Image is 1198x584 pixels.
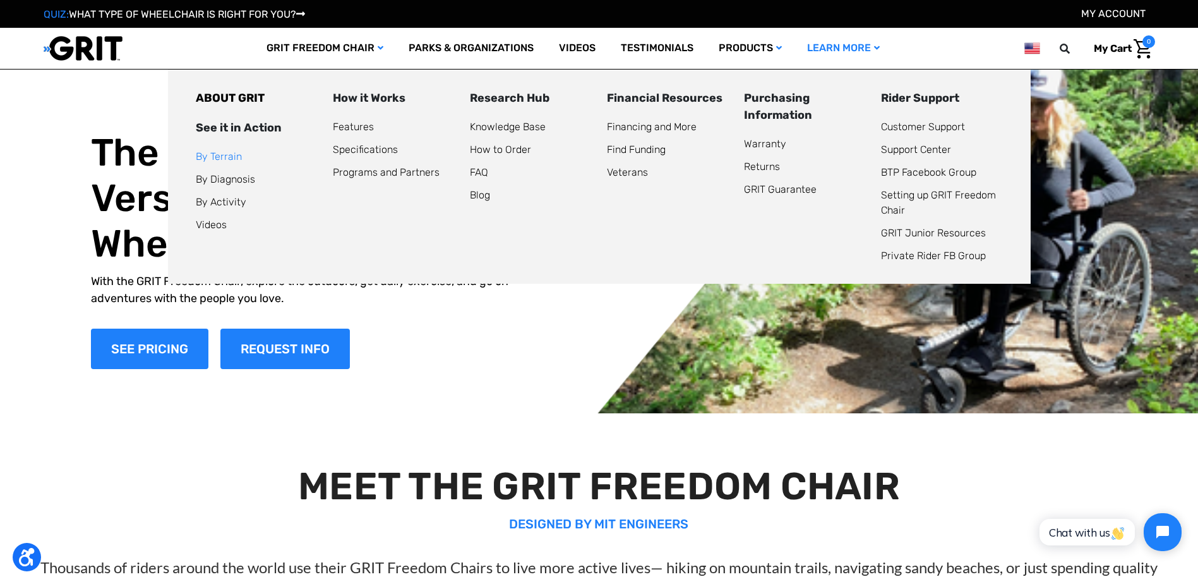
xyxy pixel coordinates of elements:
a: Products [706,28,794,69]
a: Find Funding [607,143,666,155]
a: Videos [196,219,227,231]
a: Shop Now [91,329,208,369]
a: Knowledge Base [470,121,546,133]
a: Parks & Organizations [396,28,546,69]
div: Research Hub [470,90,592,107]
a: Cart with 0 items [1084,35,1155,62]
iframe: Tidio Chat [1026,502,1192,562]
img: Cart [1134,39,1152,59]
a: Financing and More [607,121,697,133]
a: Programs and Partners [333,166,440,178]
a: GRIT Junior Resources [881,227,986,239]
span: Phone Number [212,52,280,64]
a: GRIT Guarantee [744,183,817,195]
a: Features [333,121,374,133]
a: Setting up GRIT Freedom Chair [881,189,996,216]
a: Blog [470,189,490,201]
a: Customer Support [881,121,965,133]
a: Learn More [794,28,892,69]
div: How it Works [333,90,455,107]
a: Returns [744,161,780,173]
img: us.png [1024,40,1039,56]
a: Support Center [881,143,951,155]
a: How to Order [470,143,531,155]
a: By Terrain [196,150,242,162]
a: Private Rider FB Group [881,250,986,262]
a: QUIZ:WHAT TYPE OF WHEELCHAIR IS RIGHT FOR YOU? [44,8,305,20]
a: GRIT Freedom Chair [254,28,396,69]
a: BTP Facebook Group [881,166,976,178]
div: Rider Support [881,90,1003,107]
a: Slide number 1, Request Information [220,329,350,369]
a: By Activity [196,196,246,208]
span: 0 [1142,35,1155,48]
a: By Diagnosis [196,173,255,185]
h1: The World's Most Versatile All-Terrain Wheelchair [91,130,537,267]
a: Account [1081,8,1146,20]
div: Purchasing Information [744,90,866,124]
a: Testimonials [608,28,706,69]
p: With the GRIT Freedom Chair, explore the outdoors, get daily exercise, and go on adventures with ... [91,273,537,307]
input: Search [1065,35,1084,62]
a: ABOUT GRIT [196,91,265,105]
a: Specifications [333,143,398,155]
a: Warranty [744,138,786,150]
a: FAQ [470,166,488,178]
p: DESIGNED BY MIT ENGINEERS [30,514,1168,533]
div: See it in Action [196,119,318,137]
a: Veterans [607,166,648,178]
h2: MEET THE GRIT FREEDOM CHAIR [30,464,1168,509]
a: Videos [546,28,608,69]
span: QUIZ: [44,8,69,20]
img: GRIT All-Terrain Wheelchair and Mobility Equipment [44,35,123,61]
span: My Cart [1094,42,1132,54]
div: Financial Resources [607,90,729,107]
